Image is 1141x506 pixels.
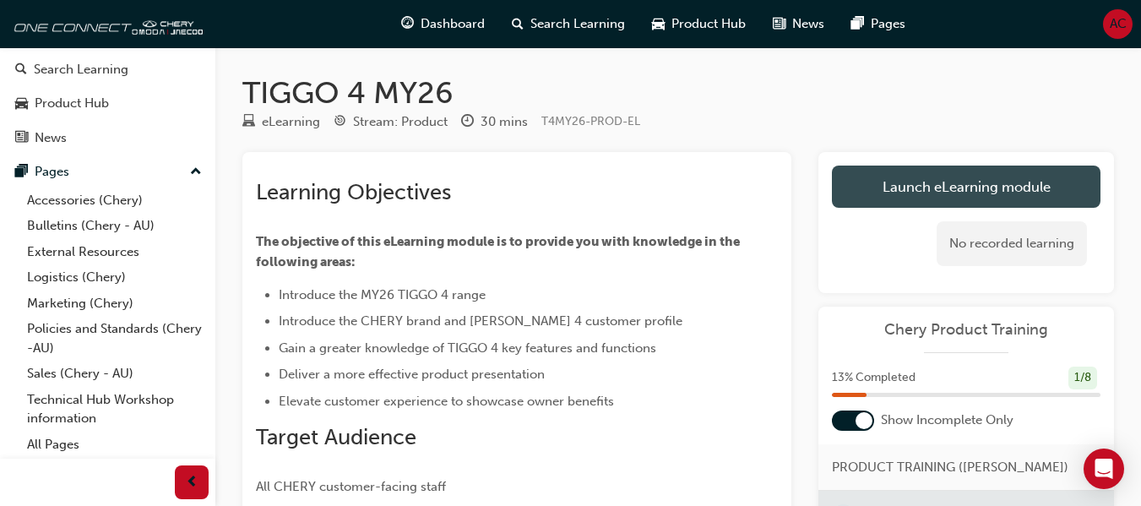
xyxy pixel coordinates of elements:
[256,234,742,269] span: The objective of this eLearning module is to provide you with knowledge in the following areas:
[20,188,209,214] a: Accessories (Chery)
[35,128,67,148] div: News
[1084,449,1124,489] div: Open Intercom Messenger
[242,112,320,133] div: Type
[7,54,209,85] a: Search Learning
[256,424,416,450] span: Target Audience
[279,313,682,329] span: Introduce the CHERY brand and [PERSON_NAME] 4 customer profile
[190,161,202,183] span: up-icon
[7,156,209,188] button: Pages
[20,432,209,458] a: All Pages
[15,63,27,78] span: search-icon
[832,368,916,388] span: 13 % Completed
[279,367,545,382] span: Deliver a more effective product presentation
[937,221,1087,266] div: No recorded learning
[832,458,1068,477] span: PRODUCT TRAINING ([PERSON_NAME])
[832,166,1100,208] a: Launch eLearning module
[279,340,656,356] span: Gain a greater knowledge of TIGGO 4 key features and functions
[1110,14,1127,34] span: AC
[186,472,198,493] span: prev-icon
[353,112,448,132] div: Stream: Product
[652,14,665,35] span: car-icon
[20,361,209,387] a: Sales (Chery - AU)
[759,7,838,41] a: news-iconNews
[279,394,614,409] span: Elevate customer experience to showcase owner benefits
[34,60,128,79] div: Search Learning
[20,239,209,265] a: External Resources
[334,115,346,130] span: target-icon
[7,16,209,156] button: DashboardSearch LearningProduct HubNews
[838,7,919,41] a: pages-iconPages
[541,114,640,128] span: Learning resource code
[773,14,785,35] span: news-icon
[512,14,524,35] span: search-icon
[871,14,905,34] span: Pages
[256,479,446,494] span: All CHERY customer-facing staff
[256,179,451,205] span: Learning Objectives
[262,112,320,132] div: eLearning
[8,7,203,41] img: oneconnect
[242,115,255,130] span: learningResourceType_ELEARNING-icon
[15,96,28,112] span: car-icon
[20,264,209,291] a: Logistics (Chery)
[15,131,28,146] span: news-icon
[20,316,209,361] a: Policies and Standards (Chery -AU)
[671,14,746,34] span: Product Hub
[20,291,209,317] a: Marketing (Chery)
[20,387,209,432] a: Technical Hub Workshop information
[881,411,1013,430] span: Show Incomplete Only
[334,112,448,133] div: Stream
[279,287,486,302] span: Introduce the MY26 TIGGO 4 range
[832,320,1100,340] a: Chery Product Training
[35,162,69,182] div: Pages
[15,165,28,180] span: pages-icon
[1103,9,1133,39] button: AC
[461,112,528,133] div: Duration
[7,122,209,154] a: News
[242,74,1114,112] h1: TIGGO 4 MY26
[35,94,109,113] div: Product Hub
[7,88,209,119] a: Product Hub
[851,14,864,35] span: pages-icon
[498,7,638,41] a: search-iconSearch Learning
[421,14,485,34] span: Dashboard
[461,115,474,130] span: clock-icon
[638,7,759,41] a: car-iconProduct Hub
[481,112,528,132] div: 30 mins
[792,14,824,34] span: News
[530,14,625,34] span: Search Learning
[388,7,498,41] a: guage-iconDashboard
[20,213,209,239] a: Bulletins (Chery - AU)
[401,14,414,35] span: guage-icon
[1068,367,1097,389] div: 1 / 8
